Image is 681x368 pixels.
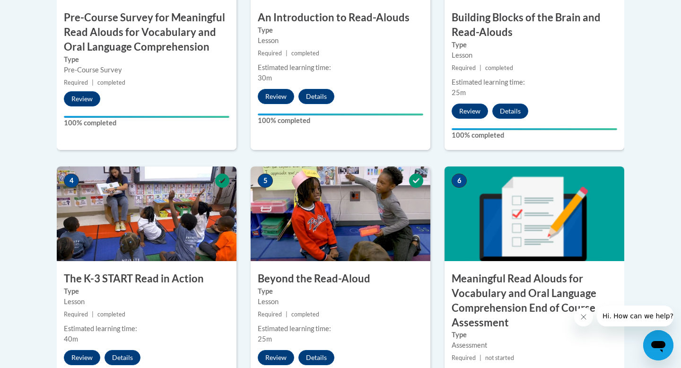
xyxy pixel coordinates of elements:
[258,89,294,104] button: Review
[452,340,617,350] div: Assessment
[92,79,94,86] span: |
[452,64,476,71] span: Required
[452,330,617,340] label: Type
[258,62,423,73] div: Estimated learning time:
[97,79,125,86] span: completed
[258,174,273,188] span: 5
[92,311,94,318] span: |
[251,10,430,25] h3: An Introduction to Read-Alouds
[251,166,430,261] img: Course Image
[258,35,423,46] div: Lesson
[258,25,423,35] label: Type
[291,311,319,318] span: completed
[452,130,617,140] label: 100% completed
[452,50,617,61] div: Lesson
[480,64,481,71] span: |
[64,297,229,307] div: Lesson
[452,354,476,361] span: Required
[258,74,272,82] span: 30m
[258,350,294,365] button: Review
[258,311,282,318] span: Required
[298,89,334,104] button: Details
[64,324,229,334] div: Estimated learning time:
[286,311,288,318] span: |
[64,79,88,86] span: Required
[258,50,282,57] span: Required
[64,350,100,365] button: Review
[258,297,423,307] div: Lesson
[64,54,229,65] label: Type
[258,335,272,343] span: 25m
[258,115,423,126] label: 100% completed
[258,324,423,334] div: Estimated learning time:
[485,354,514,361] span: not started
[452,104,488,119] button: Review
[452,128,617,130] div: Your progress
[64,335,78,343] span: 40m
[643,330,673,360] iframe: Button to launch messaging window
[452,40,617,50] label: Type
[291,50,319,57] span: completed
[480,354,481,361] span: |
[64,91,100,106] button: Review
[64,118,229,128] label: 100% completed
[258,286,423,297] label: Type
[57,166,236,261] img: Course Image
[64,311,88,318] span: Required
[64,286,229,297] label: Type
[452,174,467,188] span: 6
[445,166,624,261] img: Course Image
[452,77,617,88] div: Estimated learning time:
[97,311,125,318] span: completed
[64,116,229,118] div: Your progress
[57,272,236,286] h3: The K-3 START Read in Action
[492,104,528,119] button: Details
[251,272,430,286] h3: Beyond the Read-Aloud
[574,307,593,326] iframe: Close message
[105,350,140,365] button: Details
[57,10,236,54] h3: Pre-Course Survey for Meaningful Read Alouds for Vocabulary and Oral Language Comprehension
[286,50,288,57] span: |
[258,114,423,115] div: Your progress
[485,64,513,71] span: completed
[298,350,334,365] button: Details
[445,10,624,40] h3: Building Blocks of the Brain and Read-Alouds
[445,272,624,330] h3: Meaningful Read Alouds for Vocabulary and Oral Language Comprehension End of Course Assessment
[597,306,673,326] iframe: Message from company
[452,88,466,96] span: 25m
[64,65,229,75] div: Pre-Course Survey
[64,174,79,188] span: 4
